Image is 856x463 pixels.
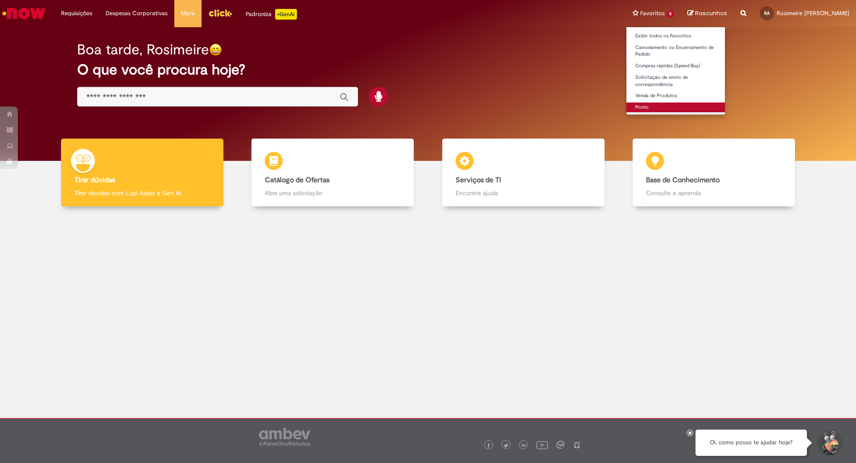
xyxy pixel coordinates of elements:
[556,441,564,449] img: logo_footer_workplace.png
[695,430,807,456] div: Oi, como posso te ajudar hoje?
[259,428,310,446] img: logo_footer_ambev_rotulo_gray.png
[619,139,810,207] a: Base de Conhecimento Consulte e aprenda
[74,188,210,197] p: Tirar dúvidas com Lupi Assist e Gen Ai
[522,443,526,448] img: logo_footer_linkedin.png
[687,9,727,18] a: Rascunhos
[456,188,591,197] p: Encontre ajuda
[77,62,779,78] h2: O que você procura hoje?
[626,31,725,41] a: Exibir todos os Favoritos
[181,9,195,18] span: More
[208,6,232,20] img: click_logo_yellow_360x200.png
[238,139,428,207] a: Catálogo de Ofertas Abra uma solicitação
[626,91,725,101] a: Venda de Produtos
[74,176,115,184] b: Tirar dúvidas
[209,43,222,56] img: happy-face.png
[456,176,501,184] b: Serviços de TI
[764,10,770,16] span: RA
[246,9,297,20] div: Padroniza
[77,42,209,57] h2: Boa tarde, Rosimeire
[265,188,400,197] p: Abra uma solicitação
[626,61,725,71] a: Compras rápidas (Speed Buy)
[106,9,168,18] span: Despesas Corporativas
[646,188,782,197] p: Consulte e aprenda
[816,430,843,456] button: Iniciar Conversa de Suporte
[695,9,727,17] span: Rascunhos
[265,176,329,184] b: Catálogo de Ofertas
[626,27,725,115] ul: Favoritos
[428,139,619,207] a: Serviços de TI Encontre ajuda
[1,4,47,22] img: ServiceNow
[646,176,720,184] b: Base de Conhecimento
[626,43,725,59] a: Cancelamento ou Encerramento de Pedido
[536,439,548,451] img: logo_footer_youtube.png
[777,9,849,17] span: Rosimeire [PERSON_NAME]
[275,9,297,20] p: +GenAi
[640,9,665,18] span: Favoritos
[626,73,725,89] a: Solicitação de envio de correspondência
[573,441,581,449] img: logo_footer_naosei.png
[47,139,238,207] a: Tirar dúvidas Tirar dúvidas com Lupi Assist e Gen Ai
[667,10,674,18] span: 5
[504,443,508,448] img: logo_footer_twitter.png
[486,443,491,448] img: logo_footer_facebook.png
[626,102,725,112] a: Ponto
[61,9,92,18] span: Requisições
